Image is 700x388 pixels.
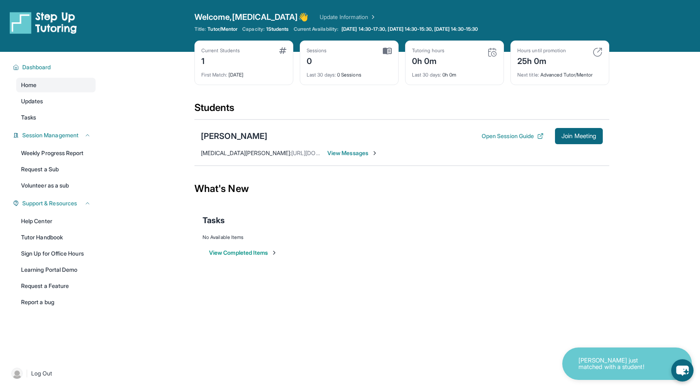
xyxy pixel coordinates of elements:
[203,215,225,226] span: Tasks
[194,26,206,32] span: Title:
[16,279,96,293] a: Request a Feature
[16,94,96,109] a: Updates
[16,295,96,309] a: Report a bug
[10,11,77,34] img: logo
[383,47,392,55] img: card
[31,369,52,377] span: Log Out
[517,54,566,67] div: 25h 0m
[482,132,544,140] button: Open Session Guide
[16,78,96,92] a: Home
[19,131,91,139] button: Session Management
[201,130,267,142] div: [PERSON_NAME]
[21,81,36,89] span: Home
[291,149,350,156] span: [URL][DOMAIN_NAME]
[19,199,91,207] button: Support & Resources
[368,13,376,21] img: Chevron Right
[22,131,79,139] span: Session Management
[22,199,77,207] span: Support & Resources
[21,97,43,105] span: Updates
[242,26,265,32] span: Capacity:
[201,67,286,78] div: [DATE]
[578,357,659,371] p: [PERSON_NAME] just matched with a student!
[266,26,289,32] span: 1 Students
[320,13,376,21] a: Update Information
[307,47,327,54] div: Sessions
[593,47,602,57] img: card
[371,150,378,156] img: Chevron-Right
[201,149,291,156] span: [MEDICAL_DATA][PERSON_NAME] :
[19,63,91,71] button: Dashboard
[16,262,96,277] a: Learning Portal Demo
[16,178,96,193] a: Volunteer as a sub
[517,72,539,78] span: Next title :
[16,162,96,177] a: Request a Sub
[21,113,36,122] span: Tasks
[16,146,96,160] a: Weekly Progress Report
[412,67,497,78] div: 0h 0m
[279,47,286,54] img: card
[16,214,96,228] a: Help Center
[16,246,96,261] a: Sign Up for Office Hours
[412,54,444,67] div: 0h 0m
[517,67,602,78] div: Advanced Tutor/Mentor
[201,54,240,67] div: 1
[671,359,694,382] button: chat-button
[412,72,441,78] span: Last 30 days :
[11,368,23,379] img: user-img
[307,72,336,78] span: Last 30 days :
[16,230,96,245] a: Tutor Handbook
[201,72,227,78] span: First Match :
[341,26,478,32] span: [DATE] 14:30-17:30, [DATE] 14:30-15:30, [DATE] 14:30-15:30
[294,26,338,32] span: Current Availability:
[555,128,603,144] button: Join Meeting
[194,171,609,207] div: What's New
[412,47,444,54] div: Tutoring hours
[561,134,596,139] span: Join Meeting
[207,26,237,32] span: Tutor/Mentor
[307,54,327,67] div: 0
[22,63,51,71] span: Dashboard
[209,249,277,257] button: View Completed Items
[340,26,480,32] a: [DATE] 14:30-17:30, [DATE] 14:30-15:30, [DATE] 14:30-15:30
[194,11,308,23] span: Welcome, [MEDICAL_DATA] 👋
[203,234,601,241] div: No Available Items
[307,67,392,78] div: 0 Sessions
[517,47,566,54] div: Hours until promotion
[194,101,609,119] div: Students
[26,369,28,378] span: |
[327,149,378,157] span: View Messages
[201,47,240,54] div: Current Students
[487,47,497,57] img: card
[16,110,96,125] a: Tasks
[8,365,96,382] a: |Log Out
